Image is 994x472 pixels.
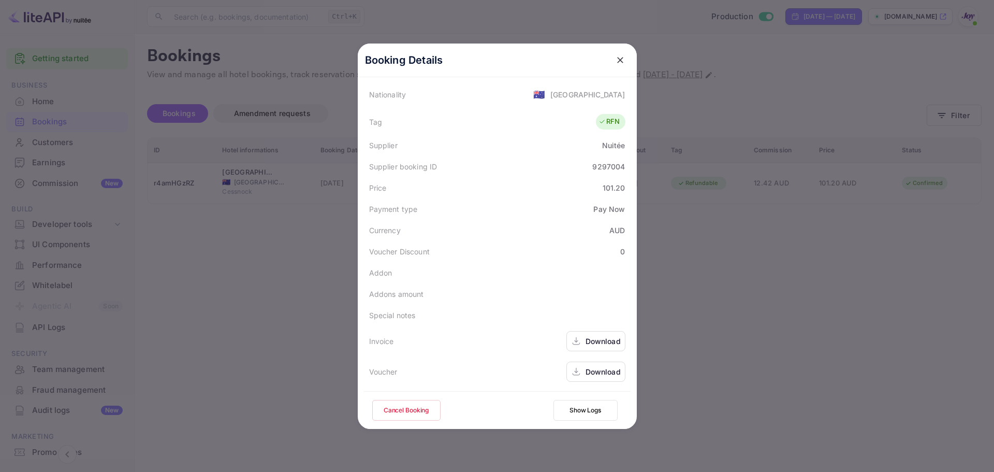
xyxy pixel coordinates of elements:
div: 9297004 [592,161,625,172]
div: Addon [369,267,392,278]
div: Tag [369,117,382,127]
div: RFN [598,117,620,127]
div: [GEOGRAPHIC_DATA] [550,89,625,100]
div: Voucher Discount [369,246,430,257]
div: Price [369,182,387,193]
button: Cancel Booking [372,400,441,421]
p: Booking Details [365,52,443,68]
div: Addons amount [369,289,424,299]
span: United States [533,85,545,104]
div: Download [586,336,621,347]
div: AUD [609,225,625,236]
div: 0 [620,246,625,257]
button: Show Logs [553,400,618,421]
div: Nuitée [602,140,625,151]
button: close [611,51,630,69]
div: Payment type [369,204,418,214]
div: Voucher [369,366,398,377]
div: 101.20 [603,182,625,193]
div: Nationality [369,89,406,100]
div: Supplier booking ID [369,161,437,172]
div: Special notes [369,310,416,321]
div: Supplier [369,140,398,151]
div: Download [586,366,621,377]
div: Currency [369,225,401,236]
div: Pay Now [593,204,625,214]
div: Invoice [369,336,394,347]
